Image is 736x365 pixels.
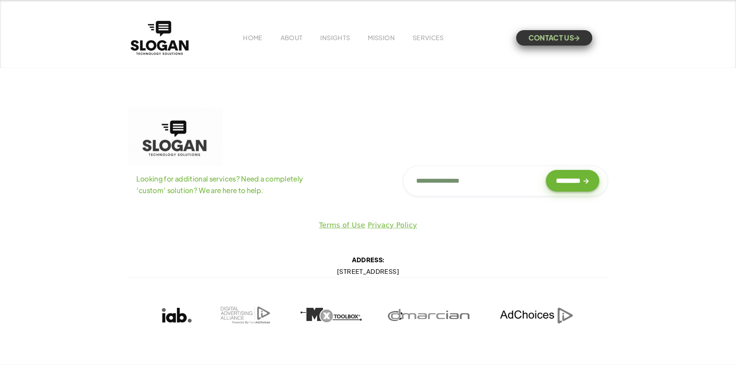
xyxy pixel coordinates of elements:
form: Footer Newsletter Form [403,166,608,196]
div: [STREET_ADDRESS] [142,254,594,277]
a: Terms of Use [319,221,365,229]
a: Privacy Policy [368,221,417,229]
strong: ADDRESS: [352,256,384,264]
a: CONTACT US [516,30,592,46]
a: INSIGHTS [320,34,350,42]
p: | [142,219,594,231]
img: slogan tech logo [127,107,223,166]
h2: Subscribe to our newsletter [403,145,608,158]
p: Looking for additional services? Need a completely ‘custom’ solution? We are here to help. [129,173,332,196]
a: HOME [243,34,262,42]
a: ABOUT [280,34,303,42]
a: home [129,19,190,57]
a: MISSION [368,34,395,42]
span:  [574,36,580,41]
a: SERVICES [413,34,444,42]
div:  [583,178,589,183]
